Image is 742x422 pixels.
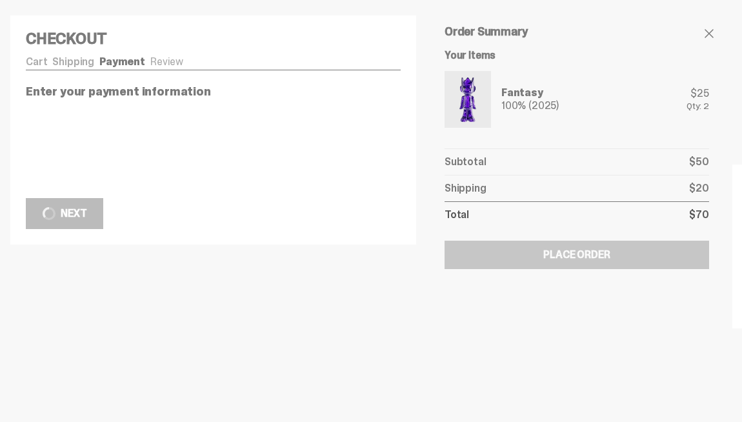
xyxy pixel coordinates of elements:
div: $25 [687,88,709,99]
p: Total [445,210,469,220]
h5: Order Summary [445,26,709,37]
img: Yahoo-HG---1.png [447,74,488,125]
h6: Your Items [445,50,709,61]
a: Shipping [52,55,94,68]
p: Subtotal [445,157,486,167]
p: $50 [689,157,709,167]
button: Place Order [445,241,709,269]
div: Fantasy [501,88,559,98]
div: Qty: 2 [687,101,709,110]
div: 100% (2025) [501,101,559,111]
h4: Checkout [26,31,401,46]
div: Place Order [543,250,610,260]
p: $20 [689,183,709,194]
p: Enter your payment information [26,86,401,97]
a: Cart [26,55,47,68]
p: Shipping [445,183,486,194]
p: $70 [689,210,709,220]
a: Payment [99,55,145,68]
